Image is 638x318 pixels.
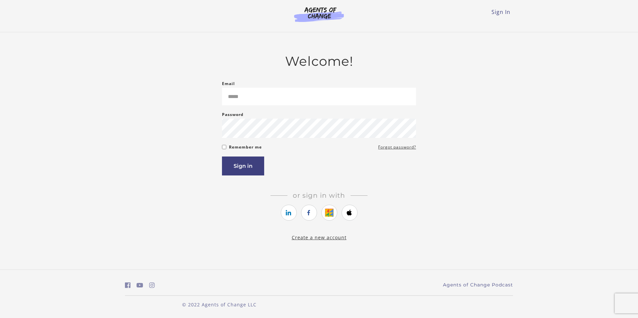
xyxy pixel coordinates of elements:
[137,282,143,288] i: https://www.youtube.com/c/AgentsofChangeTestPrepbyMeaganMitchell (Open in a new window)
[491,8,510,16] a: Sign In
[125,301,314,308] p: © 2022 Agents of Change LLC
[443,281,513,288] a: Agents of Change Podcast
[137,280,143,290] a: https://www.youtube.com/c/AgentsofChangeTestPrepbyMeaganMitchell (Open in a new window)
[222,53,416,69] h2: Welcome!
[125,282,131,288] i: https://www.facebook.com/groups/aswbtestprep (Open in a new window)
[222,111,244,119] label: Password
[149,282,155,288] i: https://www.instagram.com/agentsofchangeprep/ (Open in a new window)
[301,205,317,221] a: https://courses.thinkific.com/users/auth/facebook?ss%5Breferral%5D=&ss%5Buser_return_to%5D=&ss%5B...
[321,205,337,221] a: https://courses.thinkific.com/users/auth/google?ss%5Breferral%5D=&ss%5Buser_return_to%5D=&ss%5Bvi...
[125,280,131,290] a: https://www.facebook.com/groups/aswbtestprep (Open in a new window)
[222,157,264,175] button: Sign in
[378,143,416,151] a: Forgot password?
[287,191,351,199] span: Or sign in with
[342,205,358,221] a: https://courses.thinkific.com/users/auth/apple?ss%5Breferral%5D=&ss%5Buser_return_to%5D=&ss%5Bvis...
[149,280,155,290] a: https://www.instagram.com/agentsofchangeprep/ (Open in a new window)
[229,143,262,151] label: Remember me
[281,205,297,221] a: https://courses.thinkific.com/users/auth/linkedin?ss%5Breferral%5D=&ss%5Buser_return_to%5D=&ss%5B...
[222,80,235,88] label: Email
[292,234,347,241] a: Create a new account
[287,7,351,22] img: Agents of Change Logo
